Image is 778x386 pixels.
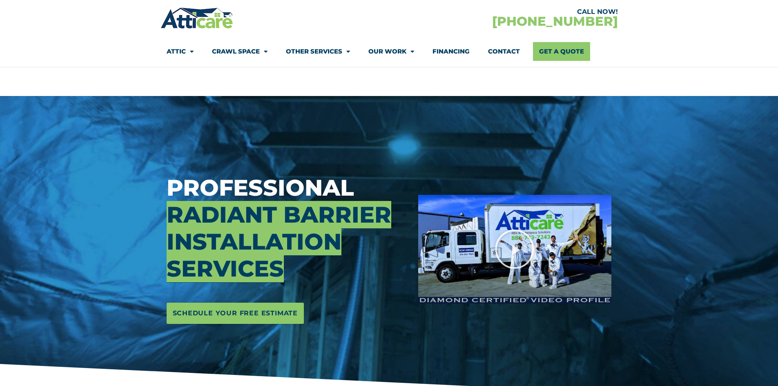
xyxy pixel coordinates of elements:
a: Financing [432,42,470,61]
a: Schedule Your Free Estimate [167,303,304,324]
h3: Professional [167,174,406,282]
div: CALL NOW! [389,9,618,15]
span: Schedule Your Free Estimate [173,307,298,320]
div: Play Video [494,229,535,270]
a: Our Work [368,42,414,61]
a: Attic [167,42,194,61]
span: Radiant Barrier Installation Services [167,201,391,282]
a: Crawl Space [212,42,268,61]
a: Get A Quote [533,42,590,61]
a: Other Services [286,42,350,61]
a: Contact [488,42,520,61]
nav: Menu [167,42,612,61]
